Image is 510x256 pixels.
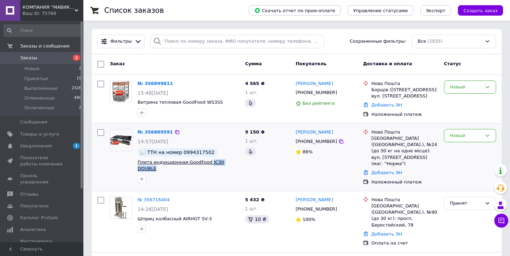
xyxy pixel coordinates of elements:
div: [PHONE_NUMBER] [294,88,338,97]
span: Создать заказ [463,8,497,13]
span: Заказы и сообщения [20,43,69,49]
span: Покупатель [296,61,327,66]
div: [GEOGRAPHIC_DATA] ([GEOGRAPHIC_DATA].), №90 (до 30 кг): просп. Берестейский, 78 [371,203,438,228]
span: 1 шт. [245,206,257,211]
span: Уведомления [20,143,52,149]
a: Витрина тепловая GoodFood WS3SS [138,100,223,105]
span: Скачать отчет по пром-оплате [254,7,335,14]
span: 15 [76,76,81,82]
span: Отмененные [24,95,55,101]
span: 14:26[DATE] [138,206,168,212]
span: Сумма [245,61,262,66]
img: Фото товару [112,81,130,102]
a: № 356889591 [138,129,173,135]
div: Нова Пошта [371,197,438,203]
a: Шприц колбасный AIRHOT SV-3 [138,216,212,221]
button: Скачать отчет по пром-оплате [249,5,341,16]
a: Фото товару [110,197,132,219]
span: Фильтры [110,38,132,45]
span: Покупатели [20,203,49,209]
img: :speech_balloon: [140,150,146,155]
span: 490 [74,95,81,101]
span: Выполненные [24,85,58,92]
h1: Список заказов [104,6,164,15]
span: ТТН на номер 0994317502 [147,150,215,155]
div: 10 ₴ [245,215,269,223]
span: Товары и услуги [20,131,59,137]
button: Экспорт [420,5,451,16]
span: 2 [79,66,81,72]
a: № 356899811 [138,81,173,86]
div: Борщів ([STREET_ADDRESS]: вул. [STREET_ADDRESS] [371,87,438,99]
span: Управление статусами [353,8,408,13]
span: Новые [24,66,40,72]
span: Отзывы [20,191,39,197]
a: № 356716404 [138,197,170,202]
div: Новый [450,84,482,91]
span: 86% [303,149,313,154]
a: [PERSON_NAME] [296,129,333,136]
span: 2 [79,105,81,111]
span: 2326 [72,85,81,92]
span: Доставка и оплата [363,61,412,66]
span: Принятые [24,76,48,82]
span: Панель управления [20,173,64,185]
span: КОМПАНИЯ "МАВИКО" [23,4,75,10]
div: Ваш ID: 75769 [23,10,83,17]
span: 1 шт. [245,138,257,144]
a: Добавить ЭН [371,170,402,175]
span: 5 432 ₴ [245,197,264,202]
a: [PERSON_NAME] [296,80,333,87]
a: Плита индукционная GoodFood IC30 DOUBLE [138,160,224,171]
span: Экспорт [426,8,445,13]
button: Создать заказ [458,5,503,16]
span: 2 [73,55,80,61]
span: 1 шт. [245,90,257,95]
span: (2835) [427,39,442,44]
div: Наложенный платеж [371,111,438,118]
div: [PHONE_NUMBER] [294,205,338,214]
img: Фото товару [114,197,128,219]
span: 9 150 ₴ [245,129,264,135]
span: Сообщения [20,119,47,125]
a: Фото товару [110,80,132,103]
input: Поиск [3,24,82,37]
span: 100% [303,217,315,222]
a: [PERSON_NAME] [296,197,333,203]
input: Поиск по номеру заказа, ФИО покупателя, номеру телефона, Email, номеру накладной [150,35,324,48]
div: [PHONE_NUMBER] [294,137,338,146]
button: Управление статусами [348,5,413,16]
span: Инструменты вебмастера и SEO [20,238,64,251]
span: Заказ [110,61,125,66]
img: Фото товару [110,135,132,145]
div: Новый [450,132,482,139]
span: Заказы [20,55,37,61]
span: Оплаченные [24,105,54,111]
a: Добавить ЭН [371,102,402,108]
span: Все [418,38,426,45]
div: Нова Пошта [371,80,438,87]
span: 4 565 ₴ [245,81,264,86]
button: Чат с покупателем [494,214,508,228]
span: Сохраненные фильтры: [350,38,406,45]
span: Аналитика [20,227,46,233]
div: Принят [450,200,482,207]
span: Без рейтинга [303,101,335,106]
div: Наложенный платеж [371,179,438,185]
span: 14:57[DATE] [138,139,168,144]
a: Создать заказ [451,8,503,13]
div: Оплата на счет [371,240,438,246]
div: Нова Пошта [371,129,438,135]
a: Добавить ЭН [371,231,402,237]
span: Каталог ProSale [20,215,58,221]
div: [GEOGRAPHIC_DATA] ([GEOGRAPHIC_DATA].), №24 (до 30 кг на одне місце): вул. [STREET_ADDRESS] (маг.... [371,135,438,167]
a: Фото товару [110,129,132,151]
span: 1 [73,143,80,149]
span: 15:48[DATE] [138,90,168,96]
span: Показатели работы компании [20,155,64,167]
span: Статус [444,61,461,66]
